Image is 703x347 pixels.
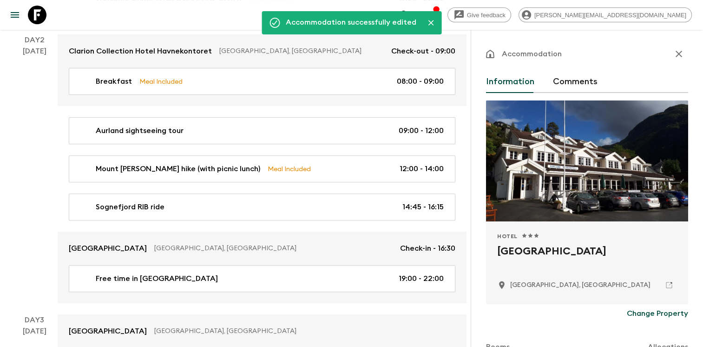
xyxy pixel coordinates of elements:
p: [GEOGRAPHIC_DATA] [69,243,147,254]
p: Aurland, Norway [510,280,650,290]
p: Day 3 [11,314,58,326]
span: Give feedback [462,12,511,19]
a: Mount [PERSON_NAME] hike (with picnic lunch)Meal Included12:00 - 14:00 [69,155,455,182]
p: Free time in [GEOGRAPHIC_DATA] [96,273,218,284]
button: menu [6,6,24,24]
p: Change Property [627,308,688,319]
h2: [GEOGRAPHIC_DATA] [497,244,677,274]
a: [GEOGRAPHIC_DATA][GEOGRAPHIC_DATA], [GEOGRAPHIC_DATA]Check-in - 16:30 [58,232,466,265]
button: search adventures [395,6,414,24]
span: [PERSON_NAME][EMAIL_ADDRESS][DOMAIN_NAME] [529,12,691,19]
p: 12:00 - 14:00 [400,163,444,174]
button: Comments [553,71,598,93]
p: 19:00 - 22:00 [399,273,444,284]
p: 14:45 - 16:15 [402,201,444,213]
a: BreakfastMeal Included08:00 - 09:00 [69,68,455,95]
p: Check-out - 09:00 [391,46,455,57]
p: Sognefjord RIB ride [96,201,164,213]
button: Information [486,71,534,93]
div: [PERSON_NAME][EMAIL_ADDRESS][DOMAIN_NAME] [519,7,692,22]
p: Breakfast [96,76,132,87]
div: Photo of Hotel Aurlandsfjord [486,100,688,221]
button: Close [424,16,438,30]
p: [GEOGRAPHIC_DATA], [GEOGRAPHIC_DATA] [219,47,384,56]
span: Hotel [497,233,518,240]
p: [GEOGRAPHIC_DATA] [69,326,147,337]
div: [DATE] [23,46,46,303]
a: Give feedback [447,7,511,22]
p: Day 2 [11,34,58,46]
a: Aurland sightseeing tour09:00 - 12:00 [69,117,455,144]
p: 08:00 - 09:00 [397,76,444,87]
p: [GEOGRAPHIC_DATA], [GEOGRAPHIC_DATA] [154,327,448,336]
a: Free time in [GEOGRAPHIC_DATA]19:00 - 22:00 [69,265,455,292]
p: Aurland sightseeing tour [96,125,184,136]
p: Accommodation [502,48,562,60]
p: [GEOGRAPHIC_DATA], [GEOGRAPHIC_DATA] [154,244,393,253]
button: Change Property [627,304,688,323]
p: Meal Included [139,76,183,87]
p: Meal Included [268,164,311,174]
p: Check-in - 16:30 [400,243,455,254]
div: Accommodation successfully edited [286,14,416,32]
p: Clarion Collection Hotel Havnekontoret [69,46,212,57]
p: Mount [PERSON_NAME] hike (with picnic lunch) [96,163,260,174]
p: 09:00 - 12:00 [399,125,444,136]
a: Clarion Collection Hotel Havnekontoret[GEOGRAPHIC_DATA], [GEOGRAPHIC_DATA]Check-out - 09:00 [58,34,466,68]
a: Sognefjord RIB ride14:45 - 16:15 [69,194,455,220]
